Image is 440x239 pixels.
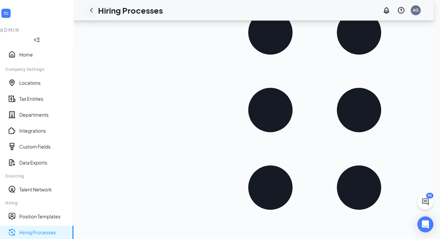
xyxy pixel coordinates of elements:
[397,6,405,14] svg: QuestionInfo
[19,127,68,134] a: Integrations
[19,213,68,220] a: Position Templates
[19,111,68,118] a: Departments
[5,200,68,206] div: Hiring
[3,10,9,17] svg: WorkstreamLogo
[87,6,95,14] svg: ChevronLeft
[417,194,433,210] button: ChatActive
[5,66,68,72] div: Company Settings
[383,6,390,14] svg: Notifications
[5,173,68,179] div: Sourcing
[34,37,40,43] svg: Collapse
[417,216,433,232] div: Open Intercom Messenger
[421,198,429,206] svg: ChatActive
[426,193,433,198] div: 94
[19,79,68,86] a: Locations
[19,159,68,166] a: Data Exports
[19,95,68,102] a: Tax Entities
[19,186,68,193] a: Talent Network
[19,51,68,58] a: Home
[19,229,68,236] a: Hiring Processes
[98,5,163,16] h1: Hiring Processes
[413,7,419,13] div: AG
[19,143,68,150] a: Custom Fields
